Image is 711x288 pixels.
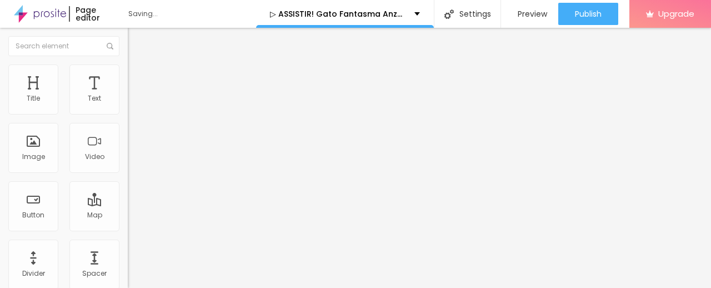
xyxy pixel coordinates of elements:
[69,6,118,22] div: Page editor
[575,9,602,18] span: Publish
[558,3,618,25] button: Publish
[128,28,711,288] iframe: Editor
[85,153,104,161] div: Video
[88,95,101,102] div: Text
[82,270,107,277] div: Spacer
[87,211,102,219] div: Map
[518,9,547,18] span: Preview
[444,9,454,19] img: Icone
[501,3,558,25] button: Preview
[27,95,40,102] div: Title
[270,10,406,18] p: ▷ ASSISTIR! Gato Fantasma Anzu 【2025】 Filme Completo Dublaado Online
[658,9,694,18] span: Upgrade
[22,211,44,219] div: Button
[107,43,113,49] img: Icone
[22,270,45,277] div: Divider
[128,11,256,17] div: Saving...
[22,153,45,161] div: Image
[8,36,119,56] input: Search element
